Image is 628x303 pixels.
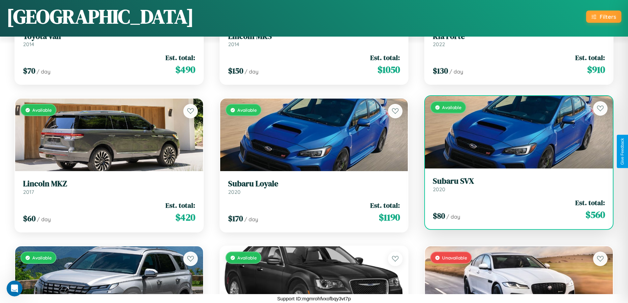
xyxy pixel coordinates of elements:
[433,186,445,193] span: 2020
[32,255,52,260] span: Available
[585,208,605,221] span: $ 560
[433,32,605,48] a: Kia Forte2022
[7,3,194,30] h1: [GEOGRAPHIC_DATA]
[377,63,400,76] span: $ 1050
[7,281,22,296] iframe: Intercom live chat
[228,32,400,48] a: Lincoln MKS2014
[433,210,445,221] span: $ 80
[433,176,605,186] h3: Subaru SVX
[165,200,195,210] span: Est. total:
[237,255,257,260] span: Available
[165,53,195,62] span: Est. total:
[37,68,50,75] span: / day
[277,294,351,303] p: Support ID: mgmrohfvxofbqy3vt7p
[245,68,258,75] span: / day
[370,53,400,62] span: Est. total:
[449,68,463,75] span: / day
[228,179,400,195] a: Subaru Loyale2020
[37,216,51,223] span: / day
[620,138,625,165] div: Give Feedback
[23,179,195,189] h3: Lincoln MKZ
[370,200,400,210] span: Est. total:
[433,65,448,76] span: $ 130
[175,211,195,224] span: $ 420
[587,63,605,76] span: $ 910
[23,189,34,195] span: 2017
[228,65,243,76] span: $ 150
[586,11,621,23] button: Filters
[228,179,400,189] h3: Subaru Loyale
[575,53,605,62] span: Est. total:
[433,176,605,193] a: Subaru SVX2020
[446,213,460,220] span: / day
[237,107,257,113] span: Available
[23,41,34,47] span: 2014
[23,65,35,76] span: $ 70
[32,107,52,113] span: Available
[442,255,467,260] span: Unavailable
[379,211,400,224] span: $ 1190
[575,198,605,207] span: Est. total:
[228,213,243,224] span: $ 170
[23,213,36,224] span: $ 60
[175,63,195,76] span: $ 490
[433,41,445,47] span: 2022
[23,32,195,48] a: Toyota Van2014
[228,41,239,47] span: 2014
[23,179,195,195] a: Lincoln MKZ2017
[442,105,462,110] span: Available
[244,216,258,223] span: / day
[228,189,241,195] span: 2020
[600,13,616,20] div: Filters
